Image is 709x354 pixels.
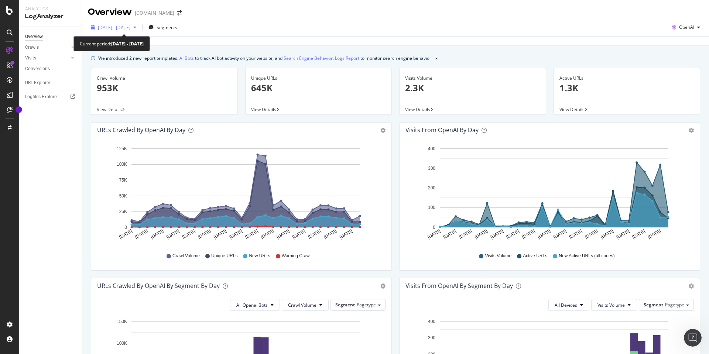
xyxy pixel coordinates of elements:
text: [DATE] [260,228,275,240]
b: [DATE] - [DATE] [111,41,144,47]
span: Active URLs [523,253,547,259]
div: info banner [91,54,700,62]
text: 25K [119,209,127,214]
text: [DATE] [118,228,133,240]
div: Overview [88,6,132,18]
text: 300 [428,166,435,171]
text: [DATE] [213,228,227,240]
button: Crawl Volume [282,299,329,311]
div: Tooltip anchor [16,106,22,113]
text: [DATE] [181,228,196,240]
text: [DATE] [631,228,646,240]
span: View Details [251,106,276,113]
text: [DATE] [490,228,504,240]
span: Pagetype [357,302,376,308]
span: All Openai Bots [236,302,268,308]
text: 150K [117,319,127,324]
span: New Active URLs (all codes) [559,253,614,259]
text: [DATE] [521,228,536,240]
div: [DOMAIN_NAME] [135,9,174,17]
button: OpenAI [669,21,703,33]
span: Crawl Volume [288,302,316,308]
div: gear [380,283,386,289]
div: gear [380,128,386,133]
text: 75K [119,178,127,183]
span: [DATE] - [DATE] [98,24,130,31]
a: URL Explorer [25,79,76,87]
div: We introduced 2 new report templates: to track AI bot activity on your website, and to monitor se... [98,54,432,62]
a: AI Bots [179,54,194,62]
text: [DATE] [537,228,552,240]
p: 1.3K [559,82,695,94]
text: [DATE] [568,228,583,240]
text: [DATE] [244,228,259,240]
button: close banner [434,53,439,63]
text: 100K [117,162,127,167]
text: 400 [428,146,435,151]
div: gear [689,128,694,133]
div: URLs Crawled by OpenAI By Segment By Day [97,282,220,289]
text: [DATE] [229,228,243,240]
text: [DATE] [600,228,614,240]
div: Analytics [25,6,76,12]
div: Active URLs [559,75,695,82]
span: New URLs [249,253,270,259]
span: All Devices [555,302,577,308]
text: 0 [124,225,127,230]
span: Warning Crawl [282,253,311,259]
text: [DATE] [442,228,457,240]
text: 100 [428,205,435,210]
text: [DATE] [647,228,662,240]
button: [DATE] - [DATE] [88,21,139,33]
p: 2.3K [405,82,540,94]
span: Pagetype [665,302,684,308]
div: Visits from OpenAI by day [405,126,479,134]
span: Unique URLs [211,253,237,259]
div: Overview [25,33,43,41]
a: Overview [25,33,76,41]
div: Crawl Volume [97,75,232,82]
p: 953K [97,82,232,94]
a: Logfiles Explorer [25,93,76,101]
text: 125K [117,146,127,151]
span: Segment [644,302,663,308]
text: [DATE] [427,228,441,240]
text: [DATE] [291,228,306,240]
div: Conversions [25,65,50,73]
iframe: Intercom live chat [684,329,702,347]
span: Crawl Volume [172,253,200,259]
text: [DATE] [552,228,567,240]
span: OpenAI [679,24,694,30]
text: [DATE] [150,228,165,240]
span: View Details [405,106,430,113]
div: Visits Volume [405,75,540,82]
span: Segments [157,24,177,31]
button: Segments [145,21,180,33]
text: 0 [433,225,435,230]
a: Search Engine Behavior: Logs Report [284,54,359,62]
button: All Devices [548,299,589,311]
svg: A chart. [97,143,383,246]
div: Crawls [25,44,39,51]
div: Visits from OpenAI By Segment By Day [405,282,513,289]
text: 200 [428,185,435,190]
span: View Details [97,106,122,113]
div: Logfiles Explorer [25,93,58,101]
text: [DATE] [134,228,149,240]
text: 50K [119,193,127,199]
text: [DATE] [165,228,180,240]
text: 300 [428,335,435,340]
text: [DATE] [505,228,520,240]
text: [DATE] [276,228,291,240]
div: Unique URLs [251,75,386,82]
svg: A chart. [405,143,691,246]
span: Segment [335,302,355,308]
div: gear [689,283,694,289]
text: [DATE] [197,228,212,240]
button: Visits Volume [591,299,637,311]
text: 400 [428,319,435,324]
a: Crawls [25,44,69,51]
text: [DATE] [458,228,473,240]
text: [DATE] [616,228,630,240]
